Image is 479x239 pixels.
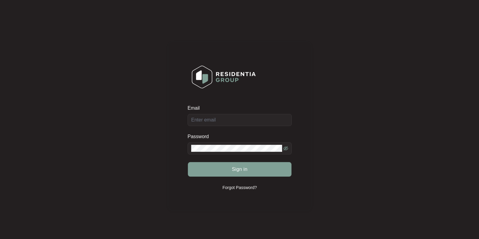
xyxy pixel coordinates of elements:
[188,134,213,140] label: Password
[188,105,204,111] label: Email
[188,61,260,92] img: Login Logo
[191,145,282,152] input: Password
[232,166,248,173] span: Sign in
[188,162,291,177] button: Sign in
[188,114,292,126] input: Email
[283,146,288,151] span: eye-invisible
[222,184,257,191] p: Forgot Password?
